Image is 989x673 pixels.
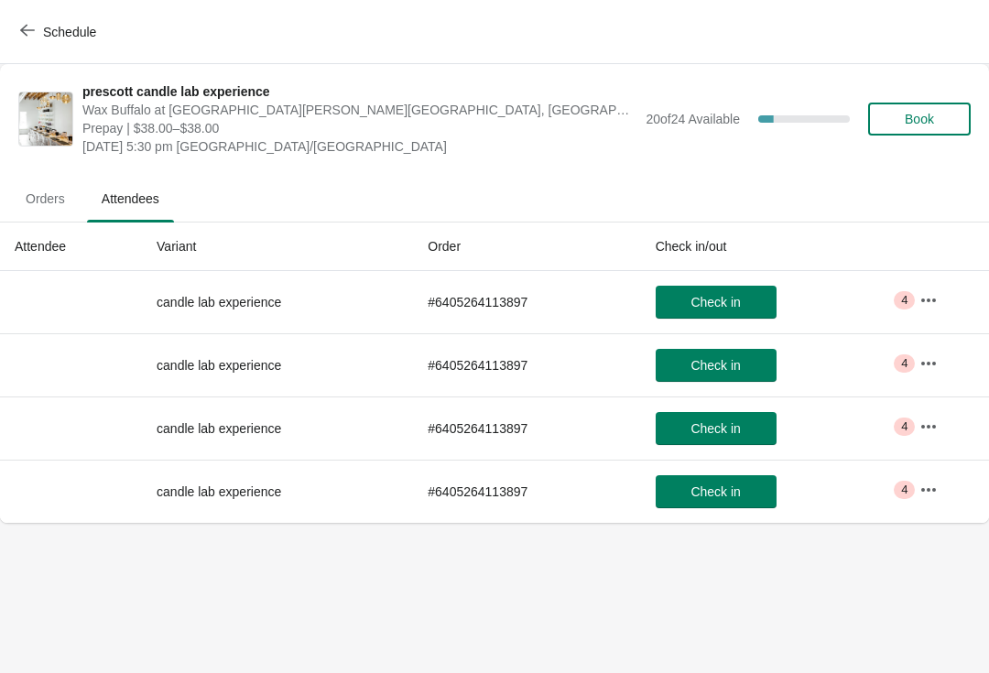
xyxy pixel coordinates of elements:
td: # 6405264113897 [413,271,640,333]
button: Check in [656,349,777,382]
span: Schedule [43,25,96,39]
span: Check in [690,421,740,436]
button: Schedule [9,16,111,49]
td: # 6405264113897 [413,460,640,523]
span: Wax Buffalo at [GEOGRAPHIC_DATA][PERSON_NAME][GEOGRAPHIC_DATA], [GEOGRAPHIC_DATA], [GEOGRAPHIC_DA... [82,101,636,119]
td: # 6405264113897 [413,396,640,460]
button: Check in [656,286,777,319]
td: candle lab experience [142,460,413,523]
span: 4 [901,293,907,308]
span: 4 [901,419,907,434]
span: Check in [690,295,740,309]
span: Prepay | $38.00–$38.00 [82,119,636,137]
th: Order [413,223,640,271]
span: Check in [690,358,740,373]
td: # 6405264113897 [413,333,640,396]
button: Book [868,103,971,136]
td: candle lab experience [142,271,413,333]
span: 20 of 24 Available [646,112,740,126]
span: 4 [901,356,907,371]
span: prescott candle lab experience [82,82,636,101]
span: Check in [690,484,740,499]
span: Orders [11,182,80,215]
button: Check in [656,475,777,508]
td: candle lab experience [142,396,413,460]
th: Check in/out [641,223,906,271]
span: Attendees [87,182,174,215]
span: Book [905,112,934,126]
td: candle lab experience [142,333,413,396]
span: 4 [901,483,907,497]
th: Variant [142,223,413,271]
span: [DATE] 5:30 pm [GEOGRAPHIC_DATA]/[GEOGRAPHIC_DATA] [82,137,636,156]
img: prescott candle lab experience [19,92,72,146]
button: Check in [656,412,777,445]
